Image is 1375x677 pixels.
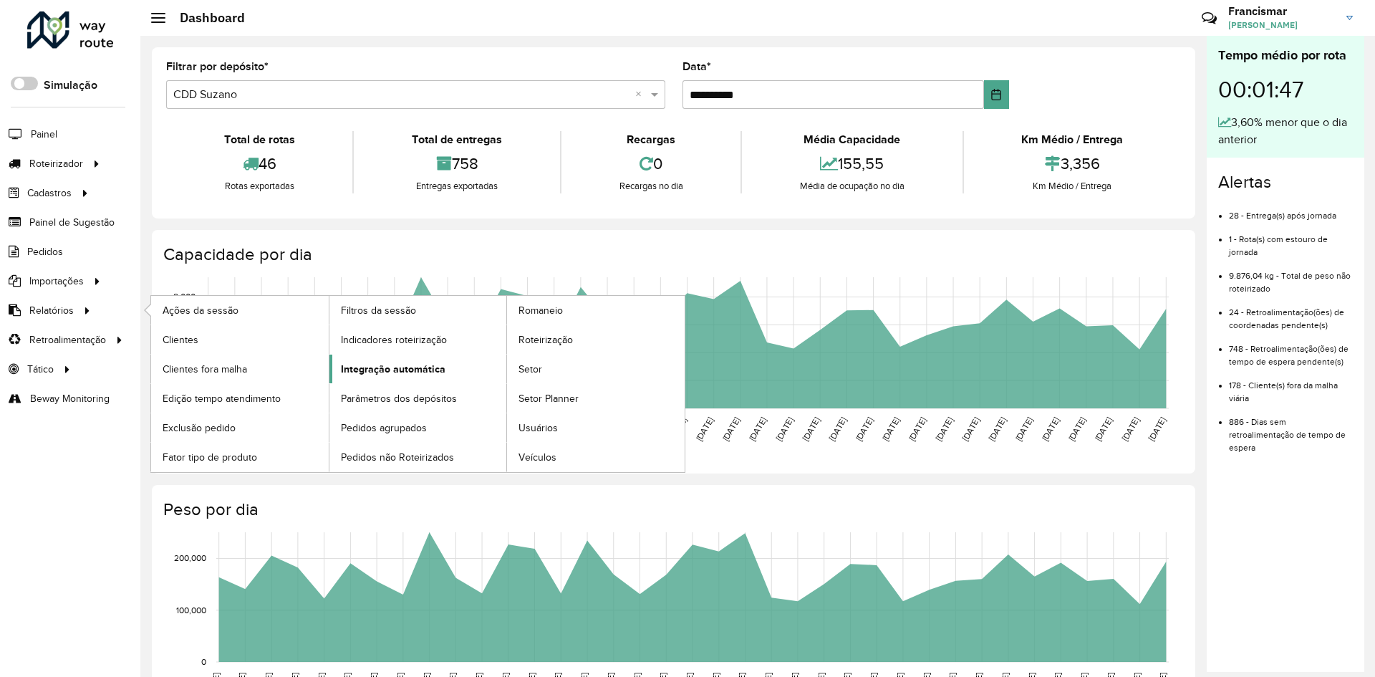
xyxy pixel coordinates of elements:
[1229,295,1353,332] li: 24 - Retroalimentação(ões) de coordenadas pendente(s)
[934,416,955,443] text: [DATE]
[827,416,848,443] text: [DATE]
[1040,416,1061,443] text: [DATE]
[176,605,206,615] text: 100,000
[329,443,507,471] a: Pedidos não Roteirizados
[746,179,958,193] div: Média de ocupação no dia
[1229,222,1353,259] li: 1 - Rota(s) com estouro de jornada
[29,303,74,318] span: Relatórios
[29,274,84,289] span: Importações
[1066,416,1087,443] text: [DATE]
[170,179,349,193] div: Rotas exportadas
[329,413,507,442] a: Pedidos agrupados
[44,77,97,94] label: Simulação
[29,156,83,171] span: Roteirizador
[518,391,579,406] span: Setor Planner
[201,657,206,666] text: 0
[173,292,196,302] text: 8,000
[29,215,115,230] span: Painel de Sugestão
[357,131,556,148] div: Total de entregas
[507,443,685,471] a: Veículos
[565,148,737,179] div: 0
[165,10,245,26] h2: Dashboard
[341,450,454,465] span: Pedidos não Roteirizados
[31,127,57,142] span: Painel
[341,391,457,406] span: Parâmetros dos depósitos
[1228,4,1336,18] h3: Francismar
[518,362,542,377] span: Setor
[151,355,329,383] a: Clientes fora malha
[341,332,447,347] span: Indicadores roteirização
[329,296,507,325] a: Filtros da sessão
[565,179,737,193] div: Recargas no dia
[163,332,198,347] span: Clientes
[341,303,416,318] span: Filtros da sessão
[163,391,281,406] span: Edição tempo atendimento
[518,303,563,318] span: Romaneio
[329,325,507,354] a: Indicadores roteirização
[1218,172,1353,193] h4: Alertas
[163,244,1181,265] h4: Capacidade por dia
[1013,416,1034,443] text: [DATE]
[987,416,1008,443] text: [DATE]
[329,355,507,383] a: Integração automática
[968,179,1177,193] div: Km Médio / Entrega
[1093,416,1114,443] text: [DATE]
[27,186,72,201] span: Cadastros
[854,416,874,443] text: [DATE]
[507,355,685,383] a: Setor
[30,391,110,406] span: Beway Monitoring
[746,131,958,148] div: Média Capacidade
[518,450,556,465] span: Veículos
[1229,198,1353,222] li: 28 - Entrega(s) após jornada
[907,416,927,443] text: [DATE]
[747,416,768,443] text: [DATE]
[635,86,647,103] span: Clear all
[151,443,329,471] a: Fator tipo de produto
[507,384,685,413] a: Setor Planner
[341,421,427,436] span: Pedidos agrupados
[682,58,711,75] label: Data
[1120,416,1141,443] text: [DATE]
[163,421,236,436] span: Exclusão pedido
[518,332,573,347] span: Roteirização
[151,325,329,354] a: Clientes
[1229,405,1353,454] li: 886 - Dias sem retroalimentação de tempo de espera
[170,148,349,179] div: 46
[1229,259,1353,295] li: 9.876,04 kg - Total de peso não roteirizado
[163,303,238,318] span: Ações da sessão
[694,416,715,443] text: [DATE]
[151,413,329,442] a: Exclusão pedido
[329,384,507,413] a: Parâmetros dos depósitos
[1218,114,1353,148] div: 3,60% menor que o dia anterior
[507,325,685,354] a: Roteirização
[170,131,349,148] div: Total de rotas
[801,416,821,443] text: [DATE]
[1228,19,1336,32] span: [PERSON_NAME]
[1218,65,1353,114] div: 00:01:47
[163,362,247,377] span: Clientes fora malha
[565,131,737,148] div: Recargas
[507,296,685,325] a: Romaneio
[1194,3,1225,34] a: Contato Rápido
[1229,368,1353,405] li: 178 - Cliente(s) fora da malha viária
[1229,332,1353,368] li: 748 - Retroalimentação(ões) de tempo de espera pendente(s)
[357,148,556,179] div: 758
[960,416,981,443] text: [DATE]
[746,148,958,179] div: 155,55
[341,362,445,377] span: Integração automática
[174,554,206,563] text: 200,000
[151,384,329,413] a: Edição tempo atendimento
[163,450,257,465] span: Fator tipo de produto
[968,148,1177,179] div: 3,356
[1218,46,1353,65] div: Tempo médio por rota
[984,80,1009,109] button: Choose Date
[880,416,901,443] text: [DATE]
[968,131,1177,148] div: Km Médio / Entrega
[774,416,795,443] text: [DATE]
[507,413,685,442] a: Usuários
[27,244,63,259] span: Pedidos
[163,499,1181,520] h4: Peso por dia
[27,362,54,377] span: Tático
[1147,416,1167,443] text: [DATE]
[151,296,329,325] a: Ações da sessão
